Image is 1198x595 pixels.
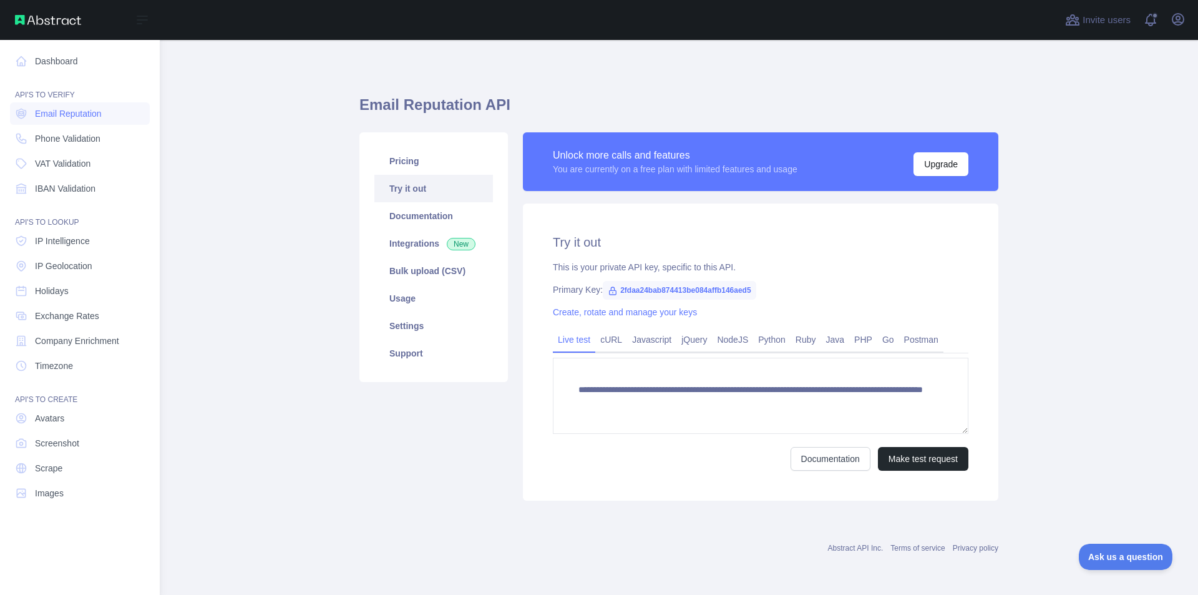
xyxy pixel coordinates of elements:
a: IBAN Validation [10,177,150,200]
a: Go [877,330,899,350]
span: Email Reputation [35,107,102,120]
a: Company Enrichment [10,330,150,352]
a: cURL [595,330,627,350]
a: Phone Validation [10,127,150,150]
span: Avatars [35,412,64,425]
a: Settings [374,312,493,340]
span: Phone Validation [35,132,100,145]
span: Holidays [35,285,69,297]
a: Email Reputation [10,102,150,125]
button: Upgrade [913,152,968,176]
a: Documentation [374,202,493,230]
a: Create, rotate and manage your keys [553,307,697,317]
a: Scrape [10,457,150,479]
span: Screenshot [35,437,79,450]
a: Timezone [10,355,150,377]
a: VAT Validation [10,152,150,175]
a: Screenshot [10,432,150,455]
span: IP Geolocation [35,260,92,272]
span: Company Enrichment [35,335,119,347]
div: API'S TO CREATE [10,380,150,405]
button: Invite users [1063,10,1133,30]
a: Bulk upload (CSV) [374,257,493,285]
div: This is your private API key, specific to this API. [553,261,968,273]
a: Privacy policy [953,544,998,553]
div: API'S TO LOOKUP [10,202,150,227]
a: Abstract API Inc. [828,544,884,553]
span: Exchange Rates [35,310,99,322]
a: Dashboard [10,50,150,72]
a: jQuery [676,330,712,350]
div: Primary Key: [553,283,968,296]
img: Abstract API [15,15,81,25]
a: PHP [849,330,877,350]
span: Timezone [35,360,73,372]
span: Invite users [1083,13,1131,27]
a: Pricing [374,147,493,175]
a: Terms of service [890,544,945,553]
div: API'S TO VERIFY [10,75,150,100]
div: You are currently on a free plan with limited features and usage [553,163,797,175]
a: Java [821,330,850,350]
a: IP Geolocation [10,255,150,277]
a: Images [10,482,150,504]
a: Live test [553,330,595,350]
button: Make test request [878,447,968,471]
span: Images [35,487,64,499]
span: New [447,238,475,250]
a: Ruby [791,330,821,350]
a: Support [374,340,493,367]
a: Integrations New [374,230,493,257]
span: IP Intelligence [35,235,90,247]
iframe: Toggle Customer Support [1079,544,1173,570]
a: Try it out [374,175,493,202]
span: 2fdaa24bab874413be084affb146aed5 [603,281,756,300]
span: IBAN Validation [35,182,95,195]
div: Unlock more calls and features [553,148,797,163]
h2: Try it out [553,234,968,251]
h1: Email Reputation API [359,95,998,125]
a: NodeJS [712,330,753,350]
a: IP Intelligence [10,230,150,252]
a: Avatars [10,407,150,430]
span: Scrape [35,462,62,475]
a: Usage [374,285,493,312]
a: Javascript [627,330,676,350]
a: Postman [899,330,943,350]
a: Holidays [10,280,150,302]
a: Exchange Rates [10,305,150,327]
a: Documentation [791,447,870,471]
span: VAT Validation [35,157,90,170]
a: Python [753,330,791,350]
